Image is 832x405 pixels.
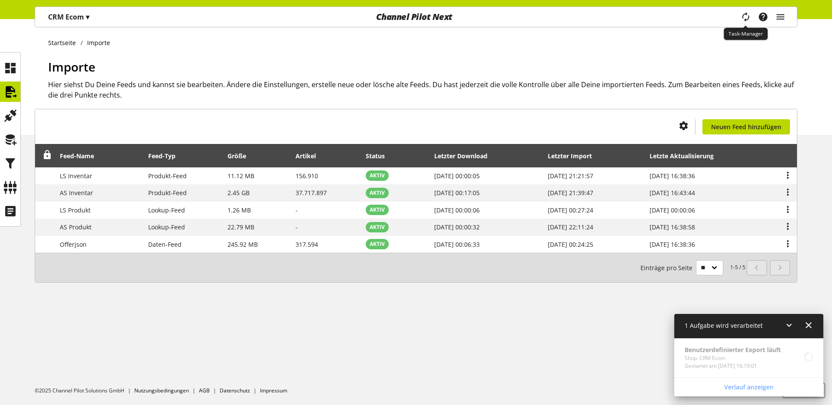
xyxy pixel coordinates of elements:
span: 37.717.897 [296,189,327,197]
a: Nutzungsbedingungen [134,387,189,394]
span: Entsperren, um Zeilen neu anzuordnen [43,150,52,160]
span: AS Produkt [60,223,91,231]
span: [DATE] 00:06:33 [434,240,480,248]
span: Lookup-Feed [148,223,185,231]
span: [DATE] 22:11:24 [548,223,593,231]
span: 245.92 MB [227,240,258,248]
span: Einträge pro Seite [640,263,696,272]
span: AKTIV [370,206,385,214]
span: AKTIV [370,240,385,248]
span: Verlauf anzeigen [724,382,773,392]
a: Datenschutz [220,387,250,394]
span: [DATE] 00:00:05 [434,172,480,180]
span: ▾ [86,12,89,22]
div: Artikel [296,151,325,160]
span: 11.12 MB [227,172,254,180]
span: Offerjson [60,240,87,248]
span: Lookup-Feed [148,206,185,214]
span: [DATE] 00:00:32 [434,223,480,231]
li: ©2025 Channel Pilot Solutions GmbH [35,387,134,395]
div: Größe [227,151,255,160]
span: [DATE] 16:38:58 [650,223,695,231]
nav: main navigation [35,7,797,27]
span: [DATE] 00:00:06 [650,206,695,214]
div: Status [366,151,393,160]
span: AS Inventar [60,189,93,197]
span: AKTIV [370,223,385,231]
span: - [296,206,298,214]
div: Feed-Name [60,151,103,160]
a: AGB [199,387,210,394]
span: Daten-Feed [148,240,182,248]
span: LS Inventar [60,172,92,180]
div: Letzter Download [434,151,496,160]
div: Letzter Import [548,151,601,160]
div: Letzte Aktualisierung [650,151,722,160]
span: 317.594 [296,240,318,248]
a: Verlauf anzeigen [676,379,822,395]
span: Produkt-Feed [148,189,187,197]
span: [DATE] 16:43:44 [650,189,695,197]
h2: Hier siehst Du Deine Feeds und kannst sie bearbeiten. Ändere die Einstellungen, erstelle neue ode... [48,79,797,100]
span: [DATE] 00:17:05 [434,189,480,197]
a: Startseite [48,38,81,47]
span: Produkt-Feed [148,172,187,180]
p: CRM Ecom [48,12,89,22]
span: LS Produkt [60,206,91,214]
div: Task-Manager [724,28,767,40]
span: Importe [48,59,95,75]
span: 1.26 MB [227,206,251,214]
div: Feed-Typ [148,151,184,160]
span: [DATE] 16:38:36 [650,240,695,248]
span: 2.45 GB [227,189,250,197]
span: [DATE] 00:24:25 [548,240,593,248]
span: AKTIV [370,189,385,197]
span: [DATE] 00:00:06 [434,206,480,214]
div: Entsperren, um Zeilen neu anzuordnen [40,150,52,161]
span: [DATE] 21:21:57 [548,172,593,180]
span: AKTIV [370,172,385,180]
span: - [296,223,298,231]
span: Neuen Feed hinzufügen [711,122,781,131]
span: 156.910 [296,172,318,180]
span: [DATE] 16:38:36 [650,172,695,180]
small: 1-5 / 5 [640,260,745,275]
span: 22.79 MB [227,223,254,231]
span: [DATE] 00:27:24 [548,206,593,214]
span: [DATE] 21:39:47 [548,189,593,197]
span: 1 Aufgabe wird verarbeitet [685,321,763,330]
a: Neuen Feed hinzufügen [702,119,790,134]
a: Impressum [260,387,287,394]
